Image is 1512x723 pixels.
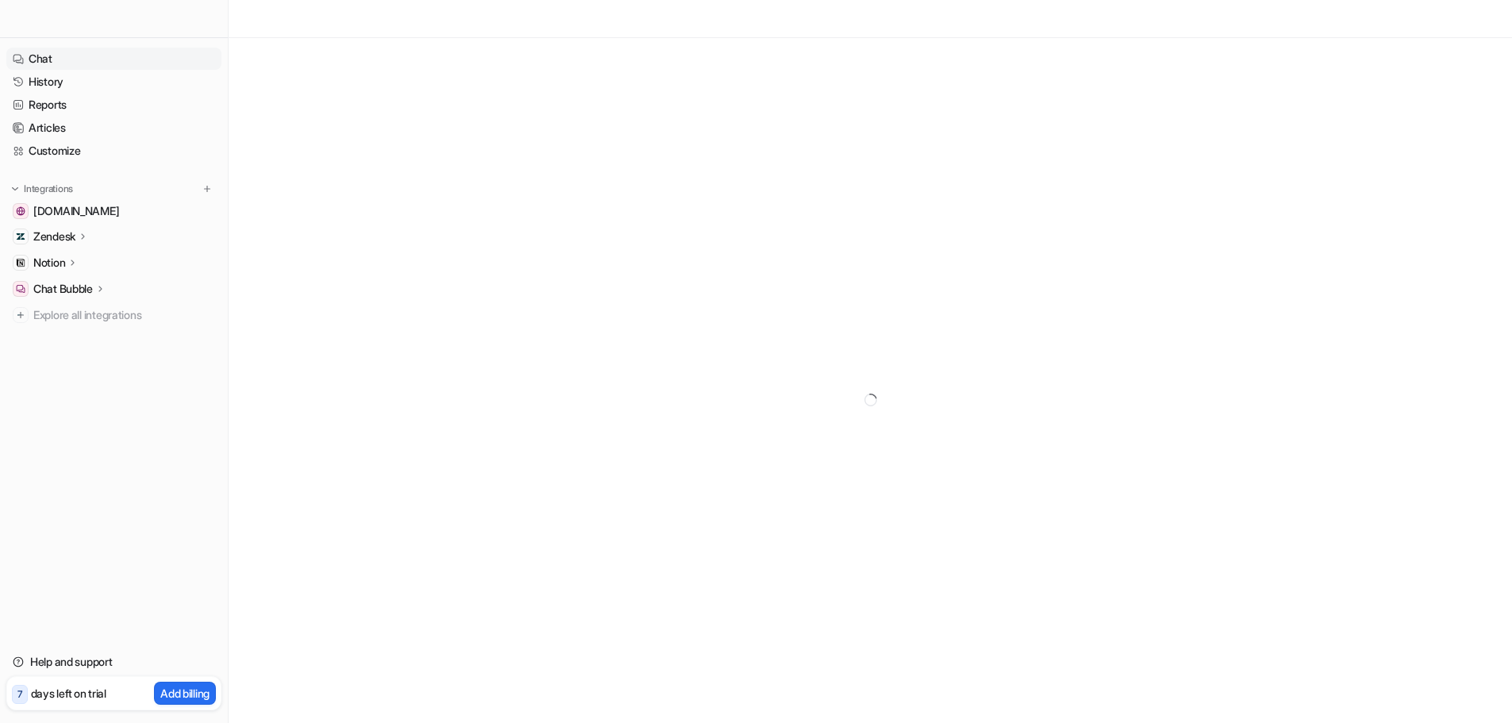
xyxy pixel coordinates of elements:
a: Reports [6,94,221,116]
img: Zendesk [16,232,25,241]
button: Add billing [154,682,216,705]
p: Add billing [160,685,210,702]
img: dagoexpress.com [16,206,25,216]
img: Chat Bubble [16,284,25,294]
button: Integrations [6,181,78,197]
a: Customize [6,140,221,162]
span: [DOMAIN_NAME] [33,203,119,219]
img: menu_add.svg [202,183,213,194]
a: History [6,71,221,93]
a: Explore all integrations [6,304,221,326]
p: Zendesk [33,229,75,244]
p: 7 [17,687,22,702]
a: Help and support [6,651,221,673]
p: Notion [33,255,65,271]
img: explore all integrations [13,307,29,323]
img: Notion [16,258,25,267]
p: Chat Bubble [33,281,93,297]
p: Integrations [24,183,73,195]
a: Articles [6,117,221,139]
a: Chat [6,48,221,70]
span: Explore all integrations [33,302,215,328]
a: dagoexpress.com[DOMAIN_NAME] [6,200,221,222]
img: expand menu [10,183,21,194]
p: days left on trial [31,685,106,702]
